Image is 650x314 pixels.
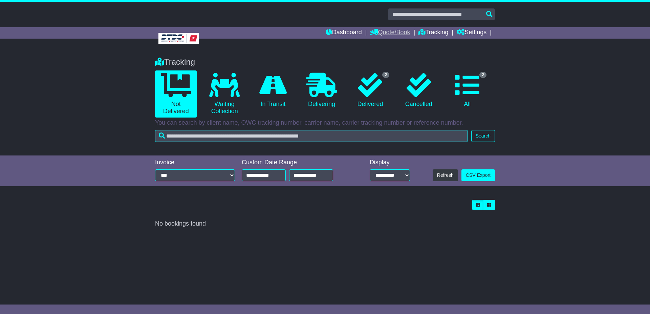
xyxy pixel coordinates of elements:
[349,70,391,110] a: 2 Delivered
[155,119,495,127] p: You can search by client name, OWC tracking number, carrier name, carrier tracking number or refe...
[155,159,235,166] div: Invoice
[326,27,362,39] a: Dashboard
[242,159,350,166] div: Custom Date Range
[155,220,495,228] div: No bookings found
[301,70,342,110] a: Delivering
[382,72,389,78] span: 2
[447,70,488,110] a: 2 All
[370,159,410,166] div: Display
[479,72,486,78] span: 2
[252,70,294,110] a: In Transit
[418,27,448,39] a: Tracking
[370,27,410,39] a: Quote/Book
[461,169,495,181] a: CSV Export
[398,70,439,110] a: Cancelled
[433,169,458,181] button: Refresh
[457,27,486,39] a: Settings
[152,57,498,67] div: Tracking
[203,70,245,118] a: Waiting Collection
[471,130,495,142] button: Search
[155,70,197,118] a: Not Delivered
